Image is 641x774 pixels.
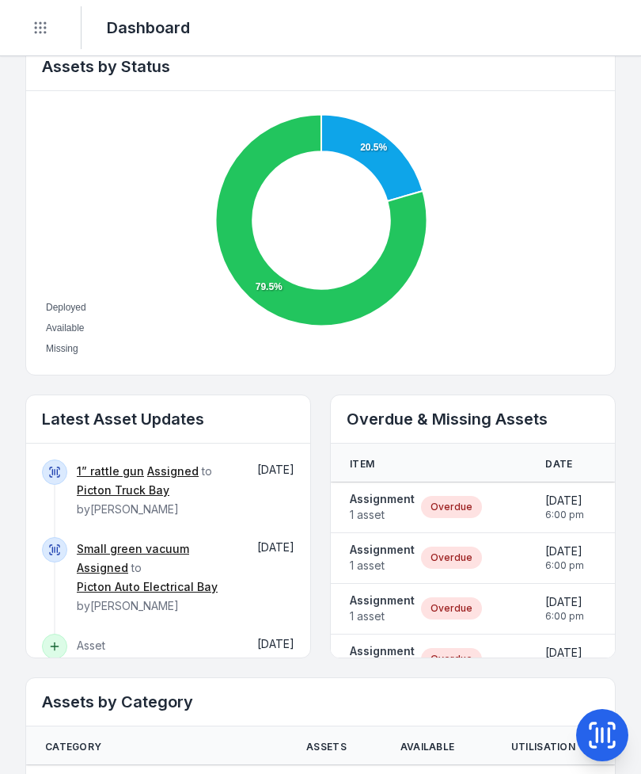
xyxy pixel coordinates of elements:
[42,408,294,430] h2: Latest Asset Updates
[77,542,218,612] span: to by [PERSON_NAME]
[545,543,584,559] span: [DATE]
[545,559,584,572] span: 6:00 pm
[306,741,347,753] span: Assets
[350,643,415,675] a: Assignment
[421,547,482,569] div: Overdue
[350,643,415,659] strong: Assignment
[257,540,294,554] span: [DATE]
[46,322,84,334] span: Available
[545,543,584,572] time: 8/8/2025, 6:00:00 pm
[77,464,212,516] span: to by [PERSON_NAME]
[77,657,234,688] a: 4lbs Soft Steel sledgehammer
[77,579,218,595] a: Picton Auto Electrical Bay
[350,458,374,471] span: Item
[350,507,415,523] span: 1 asset
[545,509,584,521] span: 6:00 pm
[545,493,584,521] time: 8/8/2025, 6:00:00 pm
[25,13,55,43] button: Toggle navigation
[400,741,455,753] span: Available
[46,343,78,354] span: Missing
[545,594,584,610] span: [DATE]
[545,594,584,623] time: 8/8/2025, 6:00:00 pm
[545,610,584,623] span: 6:00 pm
[545,493,584,509] span: [DATE]
[77,482,169,498] a: Picton Truck Bay
[347,408,599,430] h2: Overdue & Missing Assets
[421,648,482,670] div: Overdue
[77,560,128,576] a: Assigned
[147,463,199,479] a: Assigned
[46,302,86,313] span: Deployed
[350,558,415,574] span: 1 asset
[45,741,101,753] span: Category
[350,593,415,624] a: Assignment1 asset
[350,542,415,558] strong: Assignment
[42,691,599,713] h2: Assets by Category
[545,458,572,471] span: Date
[77,463,144,479] a: 1” rattle gun
[257,540,294,554] time: 11/8/2025, 7:16:35 am
[421,597,482,620] div: Overdue
[350,491,415,523] a: Assignment1 asset
[77,541,189,557] a: Small green vacuum
[545,645,584,661] span: [DATE]
[511,741,575,753] span: Utilisation
[77,639,234,705] span: Asset created by [PERSON_NAME]
[421,496,482,518] div: Overdue
[545,645,584,673] time: 8/8/2025, 6:06:00 pm
[257,463,294,476] time: 11/8/2025, 7:18:48 am
[257,463,294,476] span: [DATE]
[257,637,294,650] time: 8/8/2025, 3:34:30 pm
[257,637,294,650] span: [DATE]
[350,491,415,507] strong: Assignment
[42,55,599,78] h2: Assets by Status
[350,542,415,574] a: Assignment1 asset
[350,593,415,608] strong: Assignment
[107,17,190,39] h2: Dashboard
[350,608,415,624] span: 1 asset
